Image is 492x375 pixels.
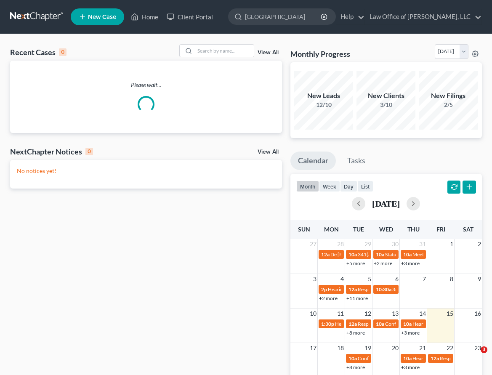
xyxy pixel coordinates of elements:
[391,309,399,319] span: 13
[245,9,322,24] input: Search by name...
[10,146,93,157] div: NextChapter Notices
[336,239,345,249] span: 28
[321,251,330,258] span: 12a
[372,199,400,208] h2: [DATE]
[88,14,116,20] span: New Case
[348,251,357,258] span: 10a
[321,286,327,293] span: 2p
[335,321,401,327] span: Hearing for [PERSON_NAME]
[290,152,336,170] a: Calendar
[412,251,465,258] span: Meeting of Creditors for
[358,251,439,258] span: 341(a) meeting for [PERSON_NAME]
[298,226,310,233] span: Sun
[258,149,279,155] a: View All
[376,286,391,293] span: 10:30a
[294,91,353,101] div: New Leads
[309,309,317,319] span: 10
[477,274,482,284] span: 9
[446,309,454,319] span: 15
[376,251,384,258] span: 10a
[85,148,93,155] div: 0
[392,286,473,293] span: 341(a) meeting for [PERSON_NAME]
[431,355,439,362] span: 12a
[358,286,479,293] span: Response Deadline [PERSON_NAME] England Logistics
[336,9,364,24] a: Help
[385,251,426,258] span: Status Conference
[449,239,454,249] span: 1
[195,45,254,57] input: Search by name...
[356,101,415,109] div: 3/10
[407,226,420,233] span: Thu
[477,239,482,249] span: 2
[436,226,445,233] span: Fri
[312,274,317,284] span: 3
[385,321,481,327] span: Confirmation hearing for [PERSON_NAME]
[401,260,420,266] a: +3 more
[346,364,365,370] a: +8 more
[473,343,482,353] span: 23
[364,343,372,353] span: 19
[446,343,454,353] span: 22
[374,260,392,266] a: +2 more
[422,274,427,284] span: 7
[391,239,399,249] span: 30
[258,50,279,56] a: View All
[346,260,365,266] a: +5 more
[309,239,317,249] span: 27
[346,295,368,301] a: +11 more
[348,286,357,293] span: 12a
[340,152,373,170] a: Tasks
[10,47,66,57] div: Recent Cases
[17,167,275,175] p: No notices yet!
[463,226,473,233] span: Sat
[348,355,357,362] span: 10a
[296,181,319,192] button: month
[324,226,339,233] span: Mon
[412,355,478,362] span: Hearing for [PERSON_NAME]
[364,239,372,249] span: 29
[330,251,447,258] span: De [PERSON_NAME] LVNV Funding Deadline Passed
[418,239,427,249] span: 31
[336,309,345,319] span: 11
[340,181,357,192] button: day
[403,355,412,362] span: 10a
[463,346,484,367] iframe: Intercom live chat
[357,181,373,192] button: list
[319,181,340,192] button: week
[481,346,487,353] span: 3
[346,330,365,336] a: +8 more
[290,49,350,59] h3: Monthly Progress
[365,9,481,24] a: Law Office of [PERSON_NAME], LLC
[336,343,345,353] span: 18
[418,343,427,353] span: 21
[419,91,478,101] div: New Filings
[319,295,338,301] a: +2 more
[340,274,345,284] span: 4
[358,355,453,362] span: Confirmation hearing for [PERSON_NAME]
[127,9,162,24] a: Home
[401,330,420,336] a: +3 more
[394,274,399,284] span: 6
[358,321,433,327] span: Response to AP Complaint - Qaum
[59,48,66,56] div: 0
[356,91,415,101] div: New Clients
[379,226,393,233] span: Wed
[367,274,372,284] span: 5
[364,309,372,319] span: 12
[418,309,427,319] span: 14
[419,101,478,109] div: 2/5
[10,81,282,89] p: Please wait...
[321,321,334,327] span: 1:30p
[376,321,384,327] span: 10a
[403,321,412,327] span: 10a
[412,321,478,327] span: Hearing for [PERSON_NAME]
[162,9,217,24] a: Client Portal
[309,343,317,353] span: 17
[449,274,454,284] span: 8
[294,101,353,109] div: 12/10
[353,226,364,233] span: Tue
[348,321,357,327] span: 12a
[328,286,394,293] span: Hearing for [PERSON_NAME]
[403,251,412,258] span: 10a
[473,309,482,319] span: 16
